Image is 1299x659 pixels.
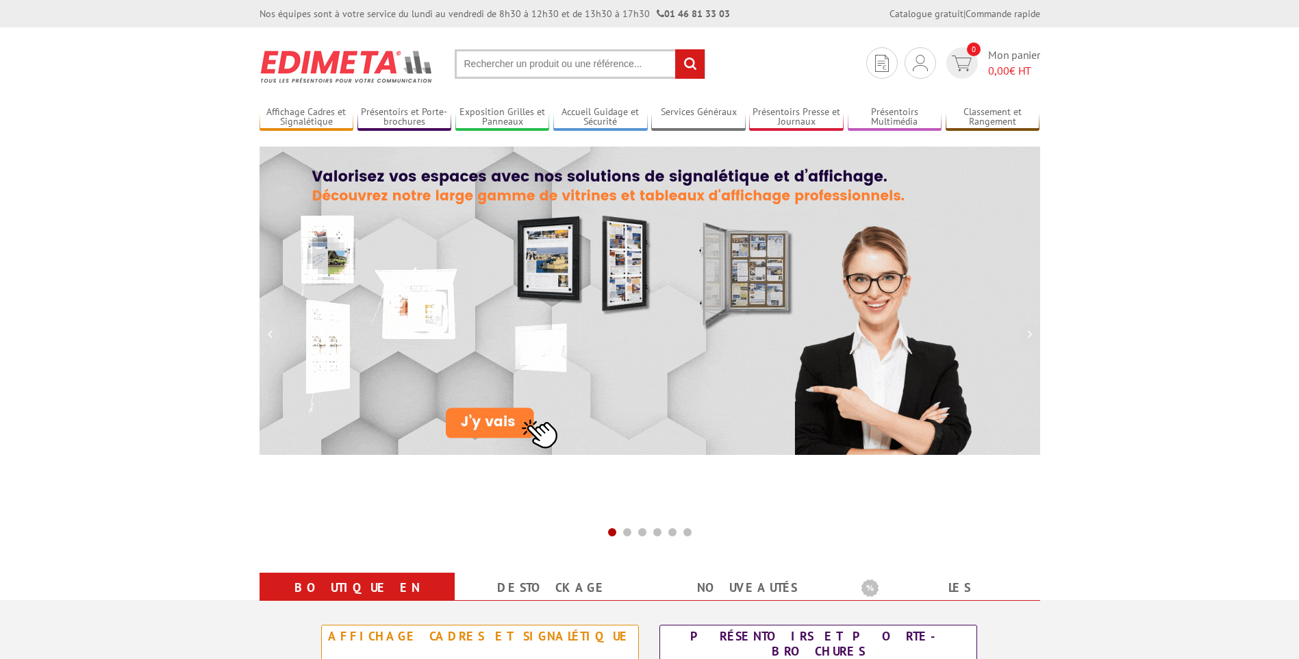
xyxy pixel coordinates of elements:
a: Présentoirs Multimédia [848,106,942,129]
div: Affichage Cadres et Signalétique [325,629,635,644]
a: Exposition Grilles et Panneaux [455,106,550,129]
a: Services Généraux [651,106,746,129]
span: € HT [988,63,1040,79]
a: devis rapide 0 Mon panier 0,00€ HT [943,47,1040,79]
a: Affichage Cadres et Signalétique [260,106,354,129]
img: devis rapide [913,55,928,71]
span: Mon panier [988,47,1040,79]
img: devis rapide [952,55,972,71]
a: Commande rapide [966,8,1040,20]
a: Présentoirs et Porte-brochures [357,106,452,129]
a: Catalogue gratuit [890,8,963,20]
strong: 01 46 81 33 03 [657,8,730,20]
a: Accueil Guidage et Sécurité [553,106,648,129]
div: Présentoirs et Porte-brochures [664,629,973,659]
span: 0 [967,42,981,56]
div: | [890,7,1040,21]
a: nouveautés [666,575,829,600]
div: Nos équipes sont à votre service du lundi au vendredi de 8h30 à 12h30 et de 13h30 à 17h30 [260,7,730,21]
a: Boutique en ligne [276,575,438,625]
img: devis rapide [875,55,889,72]
span: 0,00 [988,64,1009,77]
b: Les promotions [861,575,1033,603]
a: Destockage [471,575,633,600]
a: Les promotions [861,575,1024,625]
input: rechercher [675,49,705,79]
img: Présentoir, panneau, stand - Edimeta - PLV, affichage, mobilier bureau, entreprise [260,41,434,92]
input: Rechercher un produit ou une référence... [455,49,705,79]
a: Classement et Rangement [946,106,1040,129]
a: Présentoirs Presse et Journaux [749,106,844,129]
